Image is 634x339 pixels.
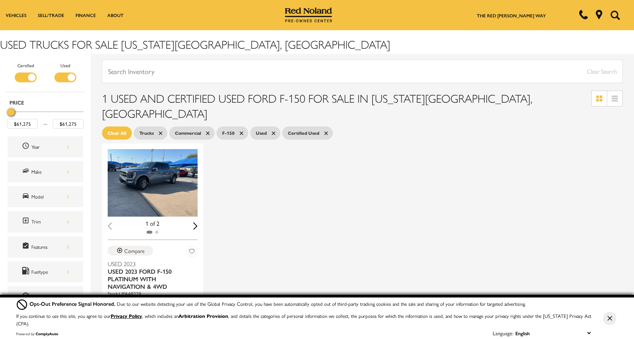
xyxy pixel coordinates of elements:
span: Used 2023 [108,260,192,268]
div: Trim [31,217,69,226]
p: If you continue to use this site, you agree to our , which includes an , and details the categori... [16,312,591,327]
button: Open the search field [608,0,623,30]
span: Used 2023 Ford F-150 Platinum With Navigation & 4WD [108,268,192,290]
div: Fueltype [31,268,69,276]
div: Filter by Vehicle Type [6,62,85,92]
a: ComplyAuto [36,331,58,336]
span: Model [22,192,31,202]
div: Year [31,143,69,151]
div: Make [31,168,69,176]
a: Used 2023Used 2023 Ford F-150 Platinum With Navigation & 4WD [108,260,198,290]
label: Certified [17,62,34,69]
a: Privacy Policy [111,312,142,319]
div: Powered by [16,331,58,336]
span: Transmission [22,292,31,302]
input: Maximum [53,119,84,129]
span: Make [22,167,31,177]
span: Used [256,128,267,138]
span: Opt-Out Preference Signal Honored . [29,300,117,307]
div: YearYear [8,136,83,157]
div: Features [31,243,69,251]
input: Search Inventory [102,60,623,83]
img: Red Noland Pre-Owned [285,8,332,23]
a: The Red [PERSON_NAME] Way [477,12,546,19]
span: Clear All [108,128,126,138]
div: Compare [124,247,145,254]
img: 2023 Ford F-150 Platinum 1 [108,149,198,217]
div: Maximum Price [7,108,15,116]
button: Compare Vehicle [108,246,153,256]
div: FueltypeFueltype [8,261,83,282]
div: Stock : UPA48229 [108,290,198,297]
div: Model [31,193,69,201]
span: Year [22,142,31,152]
div: MakeMake [8,161,83,182]
button: Save Vehicle [186,246,198,260]
div: Language: [493,330,513,336]
span: Certified Used [288,128,319,138]
a: Red Noland Pre-Owned [285,10,332,18]
button: Close Button [603,312,616,325]
div: 1 of 2 [108,219,198,228]
label: Used [60,62,70,69]
div: ModelModel [8,186,83,207]
div: TrimTrim [8,211,83,232]
span: Fueltype [22,267,31,277]
div: FeaturesFeatures [8,236,83,257]
span: Commercial [175,128,201,138]
input: Minimum [7,119,38,129]
span: Trim [22,217,31,227]
select: Language Select [513,329,592,337]
div: Price [7,106,84,129]
span: Trucks [139,128,154,138]
strong: Arbitration Provision [178,312,228,319]
div: Due to our website detecting your use of the Global Privacy Control, you have been automatically ... [29,300,526,308]
span: Features [22,242,31,252]
span: 1 Used and Certified Used Ford F-150 for Sale in [US_STATE][GEOGRAPHIC_DATA], [GEOGRAPHIC_DATA] [102,90,532,121]
div: TransmissionTransmission [8,286,83,307]
div: Transmission [31,293,69,301]
div: Next slide [193,222,198,230]
div: 1 / 2 [108,149,198,217]
h5: Price [9,99,81,106]
span: F-150 [222,128,235,138]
